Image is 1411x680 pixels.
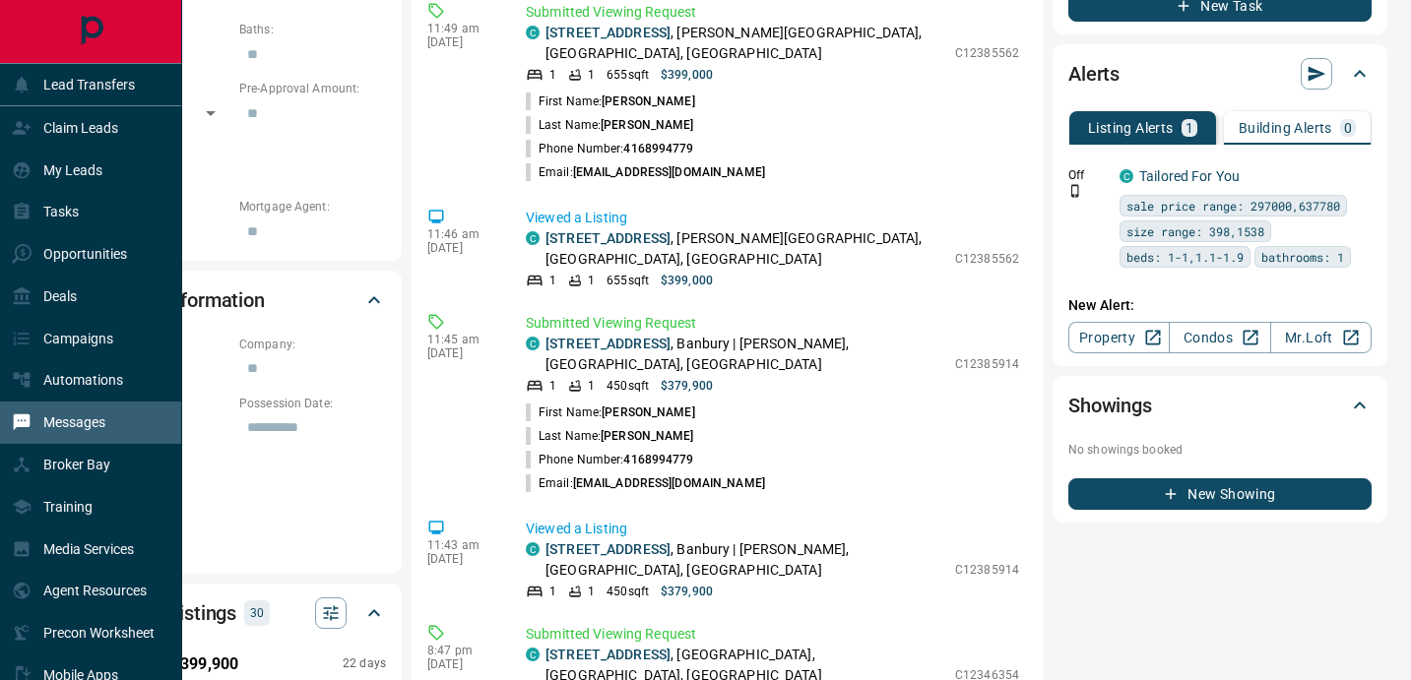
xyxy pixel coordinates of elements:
[526,624,1019,645] p: Submitted Viewing Request
[545,334,945,375] p: , Banbury | [PERSON_NAME], [GEOGRAPHIC_DATA], [GEOGRAPHIC_DATA]
[526,116,694,134] p: Last Name:
[955,250,1019,268] p: C12385562
[1261,247,1344,267] span: bathrooms: 1
[1126,196,1340,216] span: sale price range: 297000,637780
[588,377,595,395] p: 1
[623,453,693,466] span: 4168994779
[250,602,264,624] p: 30
[661,377,713,395] p: $379,900
[601,118,693,132] span: [PERSON_NAME]
[623,142,693,155] span: 4168994779
[1186,121,1193,135] p: 1
[602,405,694,419] span: [PERSON_NAME]
[545,539,945,581] p: , Banbury | [PERSON_NAME], [GEOGRAPHIC_DATA], [GEOGRAPHIC_DATA]
[1270,322,1372,353] a: Mr.Loft
[573,476,765,490] span: [EMAIL_ADDRESS][DOMAIN_NAME]
[171,652,238,676] p: $399,900
[955,561,1019,579] p: C12385914
[239,80,386,97] p: Pre-Approval Amount:
[601,429,693,443] span: [PERSON_NAME]
[1088,121,1174,135] p: Listing Alerts
[427,241,496,255] p: [DATE]
[1068,441,1372,459] p: No showings booked
[427,333,496,346] p: 11:45 am
[427,227,496,241] p: 11:46 am
[1239,121,1332,135] p: Building Alerts
[427,22,496,35] p: 11:49 am
[549,66,556,84] p: 1
[545,25,671,40] a: [STREET_ADDRESS]
[239,336,386,353] p: Company:
[427,657,496,671] p: [DATE]
[526,231,540,245] div: condos.ca
[588,66,595,84] p: 1
[83,139,386,156] p: Credit Score:
[1068,322,1170,353] a: Property
[1126,247,1244,267] span: beds: 1-1,1.1-1.9
[1068,390,1152,421] h2: Showings
[549,377,556,395] p: 1
[549,583,556,600] p: 1
[239,198,386,216] p: Mortgage Agent:
[1120,169,1133,183] div: condos.ca
[545,336,671,351] a: [STREET_ADDRESS]
[427,346,496,360] p: [DATE]
[526,337,540,350] div: condos.ca
[545,541,671,557] a: [STREET_ADDRESS]
[1344,121,1352,135] p: 0
[526,26,540,39] div: condos.ca
[526,474,765,492] p: Email:
[607,272,649,289] p: 655 sqft
[83,512,386,529] p: Address:
[83,277,386,324] div: Personal Information
[607,583,649,600] p: 450 sqft
[526,208,1019,228] p: Viewed a Listing
[607,66,649,84] p: 655 sqft
[526,427,694,445] p: Last Name:
[1068,58,1120,90] h2: Alerts
[526,519,1019,539] p: Viewed a Listing
[526,2,1019,23] p: Submitted Viewing Request
[526,648,540,661] div: condos.ca
[1068,166,1108,184] p: Off
[545,230,671,246] a: [STREET_ADDRESS]
[239,395,386,412] p: Possession Date:
[427,538,496,552] p: 11:43 am
[427,644,496,657] p: 8:47 pm
[955,44,1019,62] p: C12385562
[526,163,765,181] p: Email:
[1126,221,1264,241] span: size range: 398,1538
[526,403,695,421] p: First Name:
[343,655,386,672] p: 22 days
[1068,184,1082,198] svg: Push Notification Only
[588,583,595,600] p: 1
[607,377,649,395] p: 450 sqft
[1068,478,1372,510] button: New Showing
[1068,295,1372,316] p: New Alert:
[661,66,713,84] p: $399,000
[1068,50,1372,97] div: Alerts
[955,355,1019,373] p: C12385914
[545,228,945,270] p: , [PERSON_NAME][GEOGRAPHIC_DATA], [GEOGRAPHIC_DATA], [GEOGRAPHIC_DATA]
[526,542,540,556] div: condos.ca
[549,272,556,289] p: 1
[427,35,496,49] p: [DATE]
[526,313,1019,334] p: Submitted Viewing Request
[661,583,713,600] p: $379,900
[588,272,595,289] p: 1
[526,140,694,157] p: Phone Number:
[661,272,713,289] p: $399,000
[545,647,671,662] a: [STREET_ADDRESS]
[1068,382,1372,429] div: Showings
[427,552,496,566] p: [DATE]
[526,93,695,110] p: First Name:
[1139,168,1240,184] a: Tailored For You
[239,21,386,38] p: Baths:
[1169,322,1270,353] a: Condos
[83,589,386,637] div: Favourite Listings30
[573,165,765,179] span: [EMAIL_ADDRESS][DOMAIN_NAME]
[526,451,694,468] p: Phone Number:
[545,23,945,64] p: , [PERSON_NAME][GEOGRAPHIC_DATA], [GEOGRAPHIC_DATA], [GEOGRAPHIC_DATA]
[602,94,694,108] span: [PERSON_NAME]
